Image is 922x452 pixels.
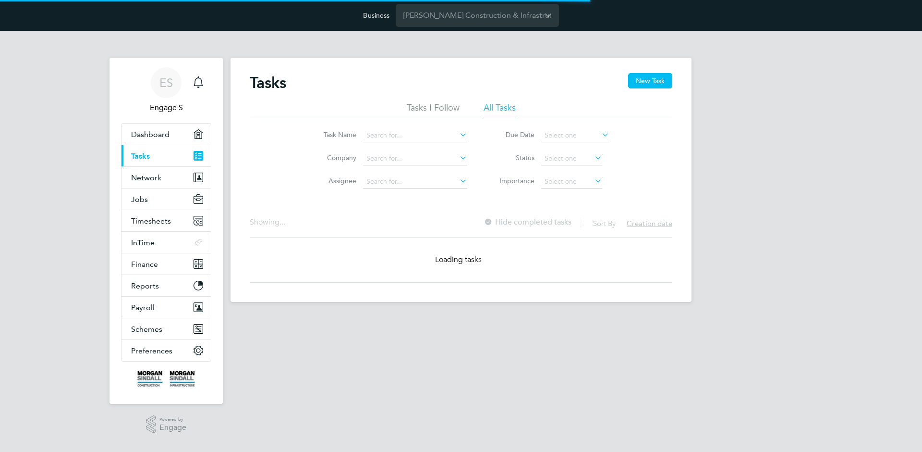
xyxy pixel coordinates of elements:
a: Powered byEngage [146,415,187,434]
span: ES [159,76,173,89]
label: Company [313,153,356,162]
label: Business [363,11,389,20]
button: Preferences [121,340,211,361]
li: All Tasks [484,102,516,119]
label: Status [491,153,534,162]
button: New Task [628,73,672,88]
img: morgansindall-logo-retina.png [137,371,195,387]
button: InTime [121,232,211,253]
label: Assignee [313,176,356,185]
a: Dashboard [121,124,211,145]
span: Powered by [159,415,186,424]
span: Finance [131,260,158,269]
span: Timesheets [131,216,171,226]
span: Network [131,173,161,182]
span: Engage [159,424,186,432]
span: Reports [131,281,159,290]
label: Task Name [313,130,356,139]
span: Creation date [627,219,672,228]
span: Engage S [121,102,211,113]
button: Timesheets [121,210,211,231]
h2: Tasks [250,73,286,92]
input: Select one [541,129,609,142]
button: Schemes [121,318,211,339]
button: Jobs [121,188,211,210]
a: Tasks [121,145,211,166]
span: Preferences [131,346,172,355]
a: ESEngage S [121,67,211,113]
label: Due Date [491,130,534,139]
input: Search for... [363,175,467,188]
span: Jobs [131,195,148,204]
span: Tasks [131,151,150,161]
input: Select one [541,152,602,165]
span: Dashboard [131,130,170,139]
label: Importance [491,176,534,185]
input: Search for... [363,129,467,142]
button: Payroll [121,297,211,318]
input: Search for... [363,152,467,165]
a: Go to home page [121,371,211,387]
label: Sort By [593,219,616,228]
span: Payroll [131,303,155,312]
button: Network [121,167,211,188]
span: Loading tasks [435,255,483,264]
span: ... [279,217,285,227]
label: Hide completed tasks [484,217,571,227]
span: Schemes [131,325,162,334]
li: Tasks I Follow [407,102,460,119]
span: InTime [131,238,155,247]
div: Showing [250,217,287,227]
input: Select one [541,175,602,188]
nav: Main navigation [109,58,223,404]
button: Reports [121,275,211,296]
button: Finance [121,253,211,275]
